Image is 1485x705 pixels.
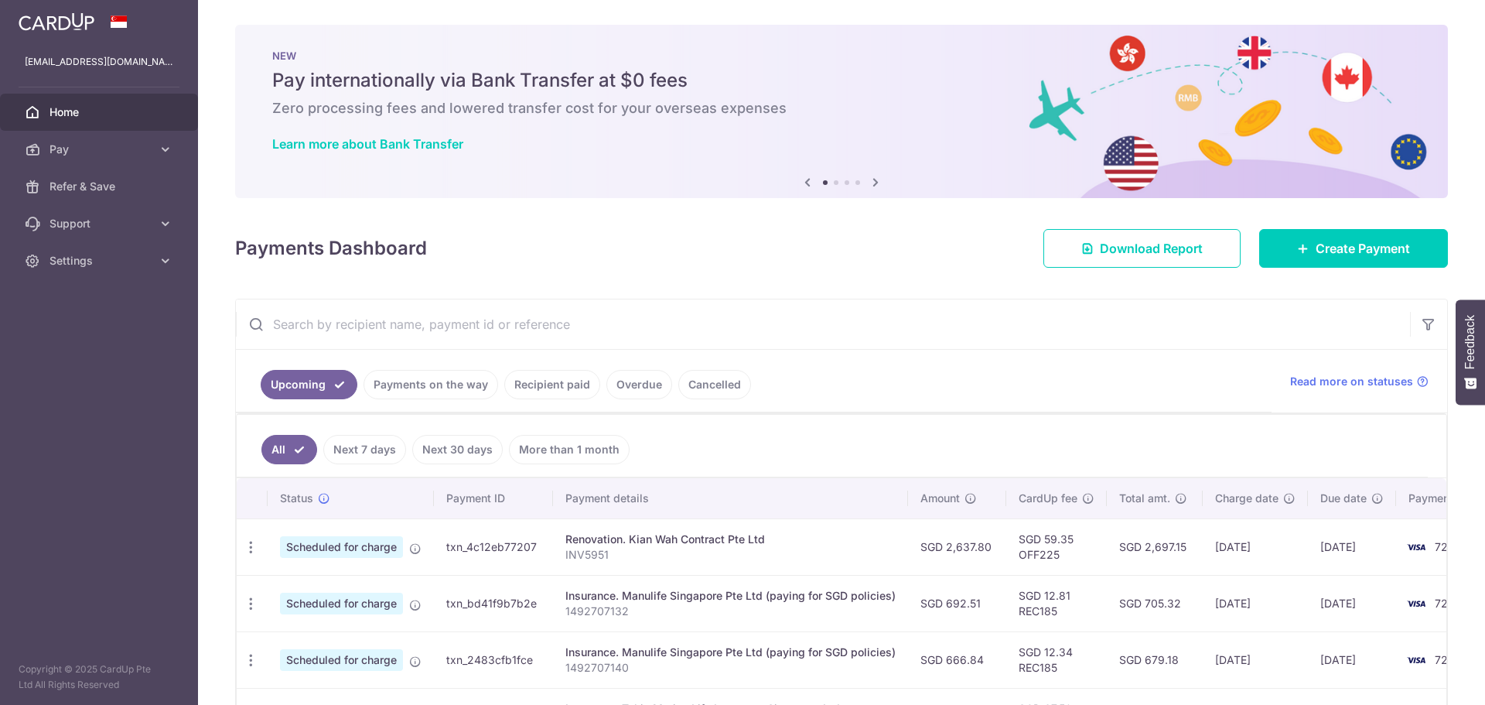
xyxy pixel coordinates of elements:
a: Upcoming [261,370,357,399]
td: SGD 666.84 [908,631,1006,688]
p: [EMAIL_ADDRESS][DOMAIN_NAME] [25,54,173,70]
div: Renovation. Kian Wah Contract Pte Ltd [565,532,896,547]
img: Bank transfer banner [235,25,1448,198]
span: Feedback [1463,315,1477,369]
div: Insurance. Manulife Singapore Pte Ltd (paying for SGD policies) [565,645,896,660]
td: [DATE] [1203,575,1308,631]
a: Overdue [606,370,672,399]
td: txn_4c12eb77207 [434,518,553,575]
p: INV5951 [565,547,896,563]
p: 1492707140 [565,660,896,676]
td: [DATE] [1308,518,1396,575]
a: Cancelled [678,370,751,399]
span: Total amt. [1119,491,1170,506]
img: CardUp [19,12,94,31]
a: All [261,435,317,464]
td: SGD 705.32 [1107,575,1203,631]
span: Scheduled for charge [280,536,403,558]
td: SGD 12.81 REC185 [1006,575,1107,631]
td: SGD 2,637.80 [908,518,1006,575]
span: 7248 [1435,653,1462,666]
span: Status [280,491,313,506]
th: Payment ID [434,478,553,518]
a: Learn more about Bank Transfer [272,136,463,152]
td: txn_2483cfb1fce [434,631,553,688]
img: Bank Card [1401,538,1432,556]
span: Read more on statuses [1290,374,1413,389]
span: Scheduled for charge [280,593,403,614]
span: CardUp fee [1019,491,1077,506]
a: Next 7 days [323,435,406,464]
span: Charge date [1215,491,1278,506]
span: Amount [920,491,960,506]
span: Home [49,104,152,120]
img: Bank Card [1401,651,1432,669]
span: Pay [49,142,152,157]
td: [DATE] [1308,631,1396,688]
p: NEW [272,50,1411,62]
td: txn_bd41f9b7b2e [434,575,553,631]
span: Download Report [1100,239,1203,258]
span: 7248 [1435,597,1462,610]
td: [DATE] [1308,575,1396,631]
button: Feedback - Show survey [1456,299,1485,405]
input: Search by recipient name, payment id or reference [236,299,1410,349]
td: SGD 679.18 [1107,631,1203,688]
td: SGD 2,697.15 [1107,518,1203,575]
h6: Zero processing fees and lowered transfer cost for your overseas expenses [272,99,1411,118]
td: SGD 12.34 REC185 [1006,631,1107,688]
td: [DATE] [1203,518,1308,575]
span: Create Payment [1316,239,1410,258]
td: SGD 692.51 [908,575,1006,631]
span: Support [49,216,152,231]
a: Next 30 days [412,435,503,464]
div: Insurance. Manulife Singapore Pte Ltd (paying for SGD policies) [565,588,896,604]
a: More than 1 month [509,435,630,464]
span: Settings [49,253,152,269]
a: Payments on the way [364,370,498,399]
img: Bank Card [1401,594,1432,613]
td: [DATE] [1203,631,1308,688]
th: Payment details [553,478,908,518]
span: Scheduled for charge [280,649,403,671]
a: Create Payment [1259,229,1448,268]
p: 1492707132 [565,604,896,619]
span: Due date [1320,491,1367,506]
h4: Payments Dashboard [235,234,427,262]
span: 7248 [1435,540,1462,553]
a: Download Report [1043,229,1241,268]
a: Recipient paid [504,370,600,399]
h5: Pay internationally via Bank Transfer at $0 fees [272,68,1411,93]
a: Read more on statuses [1290,374,1429,389]
span: Refer & Save [49,179,152,194]
td: SGD 59.35 OFF225 [1006,518,1107,575]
